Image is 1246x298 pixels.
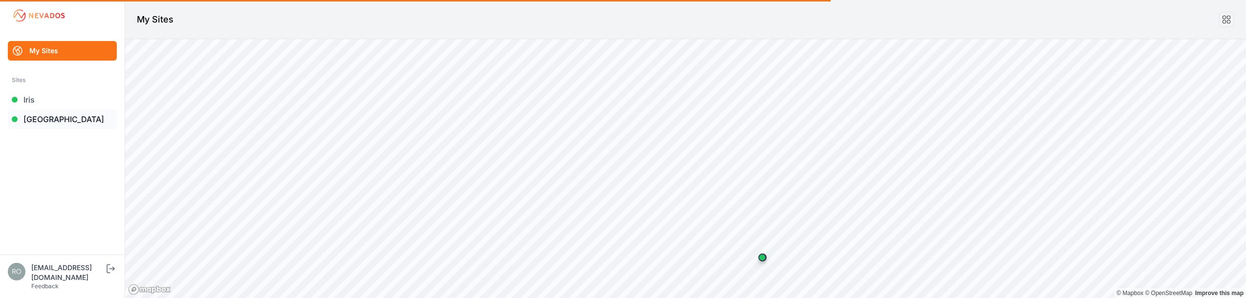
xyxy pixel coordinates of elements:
img: Nevados [12,8,66,23]
div: Sites [12,74,113,86]
a: OpenStreetMap [1145,290,1192,297]
canvas: Map [125,39,1246,298]
a: Mapbox [1117,290,1143,297]
a: Feedback [31,282,59,290]
a: Map feedback [1195,290,1244,297]
a: My Sites [8,41,117,61]
img: rono@prim.com [8,263,25,280]
a: Iris [8,90,117,109]
a: Mapbox logo [128,284,171,295]
div: Map marker [752,248,772,267]
a: [GEOGRAPHIC_DATA] [8,109,117,129]
h1: My Sites [137,13,173,26]
div: [EMAIL_ADDRESS][DOMAIN_NAME] [31,263,105,282]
